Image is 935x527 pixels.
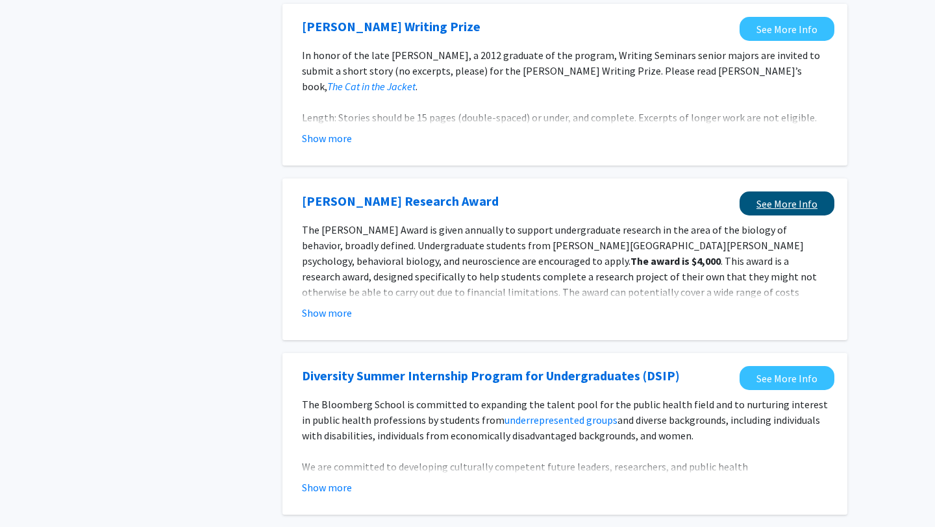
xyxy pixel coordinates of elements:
[327,80,416,93] a: The Cat in the Jacket
[302,397,828,443] p: The Bloomberg School is committed to expanding the talent pool for the public health field and to...
[302,366,680,386] a: Opens in a new tab
[302,305,352,321] button: Show more
[10,469,55,517] iframe: Chat
[630,254,721,267] strong: The award is $4,000
[302,130,352,146] button: Show more
[505,413,617,426] a: underrepresented groups
[740,191,834,215] a: Opens in a new tab
[740,17,834,41] a: Opens in a new tab
[302,223,804,267] span: The [PERSON_NAME] Award is given annually to support undergraduate research in the area of the bi...
[740,366,834,390] a: Opens in a new tab
[302,17,480,36] a: Opens in a new tab
[302,47,828,94] p: In honor of the late [PERSON_NAME], a 2012 graduate of the program, Writing Seminars senior major...
[302,480,352,495] button: Show more
[302,191,499,211] a: Opens in a new tab
[302,110,828,125] p: Length: Stories should be 15 pages (double-spaced) or under, and complete. Excerpts of longer wor...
